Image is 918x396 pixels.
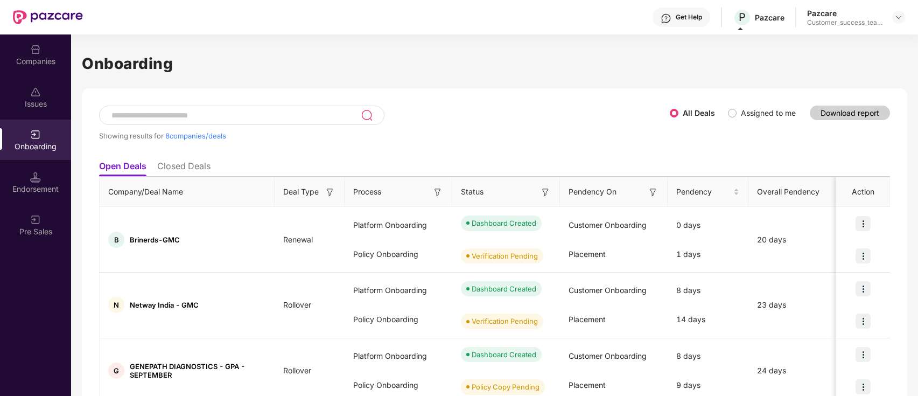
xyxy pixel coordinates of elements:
div: Pazcare [755,12,784,23]
th: Action [836,177,890,207]
label: All Deals [683,108,715,117]
span: Customer Onboarding [569,220,647,230]
img: svg+xml;base64,PHN2ZyB3aWR0aD0iMjAiIGhlaWdodD0iMjAiIHZpZXdCb3g9IjAgMCAyMCAyMCIgZmlsbD0ibm9uZSIgeG... [30,214,41,225]
div: 8 days [668,276,748,305]
span: Placement [569,315,606,324]
img: svg+xml;base64,PHN2ZyB3aWR0aD0iMTYiIGhlaWdodD0iMTYiIHZpZXdCb3g9IjAgMCAxNiAxNiIgZmlsbD0ibm9uZSIgeG... [325,187,335,198]
span: 8 companies/deals [165,131,226,140]
div: 8 days [668,342,748,371]
span: Rollover [275,366,320,375]
li: Open Deals [99,161,146,176]
img: New Pazcare Logo [13,10,83,24]
label: Assigned to me [741,108,796,117]
div: G [108,363,124,379]
div: Platform Onboarding [345,342,452,371]
img: svg+xml;base64,PHN2ZyB3aWR0aD0iMjAiIGhlaWdodD0iMjAiIHZpZXdCb3g9IjAgMCAyMCAyMCIgZmlsbD0ibm9uZSIgeG... [30,129,41,140]
div: Dashboard Created [472,349,536,360]
img: icon [856,379,871,394]
div: 1 days [668,240,748,269]
div: 24 days [748,365,840,377]
th: Company/Deal Name [100,177,275,207]
div: 0 days [668,211,748,240]
h1: Onboarding [82,52,907,75]
span: Placement [569,380,606,390]
img: svg+xml;base64,PHN2ZyB3aWR0aD0iMTQuNSIgaGVpZ2h0PSIxNC41IiB2aWV3Qm94PSIwIDAgMTYgMTYiIGZpbGw9Im5vbm... [30,172,41,183]
div: Dashboard Created [472,283,536,294]
div: Showing results for [99,131,670,140]
span: Placement [569,249,606,259]
div: 23 days [748,299,840,311]
button: Download report [810,106,890,120]
div: N [108,297,124,313]
img: svg+xml;base64,PHN2ZyB3aWR0aD0iMTYiIGhlaWdodD0iMTYiIHZpZXdCb3g9IjAgMCAxNiAxNiIgZmlsbD0ibm9uZSIgeG... [648,187,658,198]
div: Policy Copy Pending [472,381,539,392]
th: Overall Pendency [748,177,840,207]
span: Rollover [275,300,320,309]
div: Policy Onboarding [345,240,452,269]
span: Customer Onboarding [569,286,647,295]
span: Deal Type [283,186,319,198]
li: Closed Deals [157,161,211,176]
span: Pendency [676,186,731,198]
img: svg+xml;base64,PHN2ZyBpZD0iSXNzdWVzX2Rpc2FibGVkIiB4bWxucz0iaHR0cDovL3d3dy53My5vcmcvMjAwMC9zdmciIH... [30,87,41,98]
img: svg+xml;base64,PHN2ZyBpZD0iQ29tcGFuaWVzIiB4bWxucz0iaHR0cDovL3d3dy53My5vcmcvMjAwMC9zdmciIHdpZHRoPS... [30,44,41,55]
div: 20 days [748,234,840,246]
img: svg+xml;base64,PHN2ZyBpZD0iSGVscC0zMngzMiIgeG1sbnM9Imh0dHA6Ly93d3cudzMub3JnLzIwMDAvc3ZnIiB3aWR0aD... [661,13,671,24]
img: icon [856,347,871,362]
span: Renewal [275,235,321,244]
div: B [108,232,124,248]
img: svg+xml;base64,PHN2ZyBpZD0iRHJvcGRvd24tMzJ4MzIiIHhtbG5zPSJodHRwOi8vd3d3LnczLm9yZy8yMDAwL3N2ZyIgd2... [894,13,903,22]
span: Brinerds-GMC [130,235,180,244]
div: Platform Onboarding [345,276,452,305]
div: Verification Pending [472,251,538,261]
img: icon [856,216,871,231]
th: Pendency [668,177,748,207]
div: 14 days [668,305,748,334]
div: Customer_success_team_lead [807,18,882,27]
div: Platform Onboarding [345,211,452,240]
div: Verification Pending [472,316,538,326]
span: Netway India - GMC [130,301,199,309]
img: icon [856,314,871,329]
span: P [739,11,746,24]
span: Pendency On [569,186,616,198]
div: Dashboard Created [472,218,536,228]
span: GENEPATH DIAGNOSTICS - GPA - SEPTEMBER [130,362,266,379]
div: Policy Onboarding [345,305,452,334]
img: svg+xml;base64,PHN2ZyB3aWR0aD0iMTYiIGhlaWdodD0iMTYiIHZpZXdCb3g9IjAgMCAxNiAxNiIgZmlsbD0ibm9uZSIgeG... [540,187,551,198]
div: Pazcare [807,8,882,18]
span: Status [461,186,483,198]
div: Get Help [676,13,702,22]
span: Customer Onboarding [569,351,647,360]
span: Process [353,186,381,198]
img: svg+xml;base64,PHN2ZyB3aWR0aD0iMjQiIGhlaWdodD0iMjUiIHZpZXdCb3g9IjAgMCAyNCAyNSIgZmlsbD0ibm9uZSIgeG... [361,109,373,122]
img: icon [856,281,871,296]
img: svg+xml;base64,PHN2ZyB3aWR0aD0iMTYiIGhlaWdodD0iMTYiIHZpZXdCb3g9IjAgMCAxNiAxNiIgZmlsbD0ibm9uZSIgeG... [432,187,443,198]
img: icon [856,248,871,263]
